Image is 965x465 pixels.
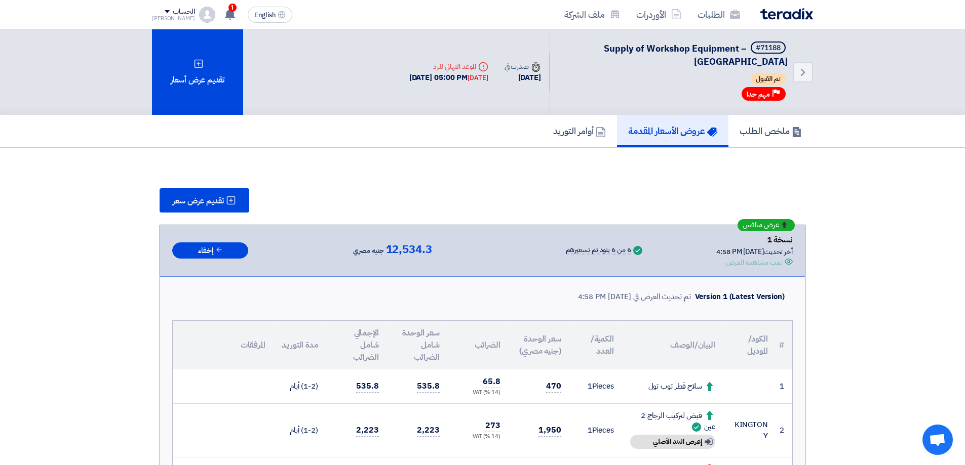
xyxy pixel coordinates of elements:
[922,425,953,455] a: دردشة مفتوحة
[743,222,779,229] span: عرض منافس
[689,3,748,26] a: الطلبات
[152,16,195,21] div: [PERSON_NAME]
[569,403,622,457] td: Pieces
[617,115,728,147] a: عروض الأسعار المقدمة
[409,61,488,72] div: الموعد النهائي للرد
[254,12,276,19] span: English
[760,8,813,20] img: Teradix logo
[628,3,689,26] a: الأوردرات
[726,257,783,268] div: تمت مشاهدة العرض
[542,115,617,147] a: أوامر التوريد
[509,321,569,369] th: سعر الوحدة (جنيه مصري)
[695,291,785,303] div: Version 1 (Latest Version)
[751,73,786,85] span: تم القبول
[326,321,387,369] th: الإجمالي شامل الضرائب
[409,72,488,83] div: [DATE] 05:00 PM
[776,369,792,403] td: 1
[353,245,383,257] span: جنيه مصري
[417,424,440,437] span: 2,223
[630,410,715,433] div: قبض لتركيب الزجاج 2 عين
[588,381,592,392] span: 1
[468,73,488,83] div: [DATE]
[417,380,440,393] span: 535.8
[274,403,326,457] td: (1-2) أيام
[569,321,622,369] th: الكمية/العدد
[483,375,500,388] span: 65.8
[740,125,802,137] h5: ملخص الطلب
[728,115,813,147] a: ملخص الطلب
[387,321,448,369] th: سعر الوحدة شامل الضرائب
[628,125,717,137] h5: عروض الأسعار المقدمة
[356,380,379,393] span: 535.8
[386,243,432,256] span: 12,534.3
[160,188,249,213] button: تقديم عرض سعر
[546,380,561,393] span: 470
[723,321,776,369] th: الكود/الموديل
[248,7,292,23] button: English
[556,3,628,26] a: ملف الشركة
[228,4,237,12] span: 1
[562,41,788,68] h5: Supply of Workshop Equipment – Hurghada
[756,45,781,52] div: #71188
[553,125,606,137] h5: أوامر التوريد
[448,321,509,369] th: الضرائب
[505,72,541,83] div: [DATE]
[538,424,561,437] span: 1,950
[199,7,215,23] img: profile_test.png
[456,389,500,397] div: (14 %) VAT
[622,321,723,369] th: البيان/الوصف
[152,29,243,115] div: تقديم عرض أسعار
[776,403,792,457] td: 2
[747,90,770,99] span: مهم جدا
[505,61,541,72] div: صدرت في
[723,403,776,457] td: KINGTONY
[604,41,788,68] span: Supply of Workshop Equipment – [GEOGRAPHIC_DATA]
[569,369,622,403] td: Pieces
[274,321,326,369] th: مدة التوريد
[173,8,195,16] div: الحساب
[630,435,715,449] div: إعرض البند الأصلي
[456,433,500,441] div: (14 %) VAT
[173,197,224,205] span: تقديم عرض سعر
[776,321,792,369] th: #
[274,369,326,403] td: (1-2) أيام
[485,419,500,432] span: 273
[172,242,248,259] button: إخفاء
[630,381,715,392] div: سلاح قطر توب تول
[356,424,379,437] span: 2,223
[716,246,793,257] div: أخر تحديث [DATE] 4:58 PM
[588,425,592,436] span: 1
[173,321,274,369] th: المرفقات
[566,246,631,255] div: 6 من 6 بنود تم تسعيرهم
[578,291,691,303] div: تم تحديث العرض في [DATE] 4:58 PM
[716,233,793,246] div: نسخة 1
